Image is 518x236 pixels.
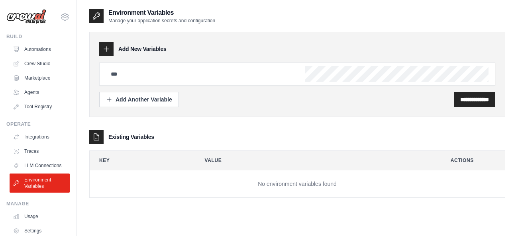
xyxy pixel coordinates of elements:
a: Marketplace [10,72,70,84]
div: Manage [6,201,70,207]
a: Agents [10,86,70,99]
h3: Existing Variables [108,133,154,141]
a: Tool Registry [10,100,70,113]
iframe: Chat Widget [478,198,518,236]
a: Usage [10,210,70,223]
img: Logo [6,9,46,24]
a: Automations [10,43,70,56]
th: Actions [441,151,505,170]
div: Build [6,33,70,40]
td: No environment variables found [90,170,505,198]
a: Traces [10,145,70,158]
div: Operate [6,121,70,127]
a: Integrations [10,131,70,143]
h2: Environment Variables [108,8,215,18]
a: LLM Connections [10,159,70,172]
th: Key [90,151,189,170]
p: Manage your application secrets and configuration [108,18,215,24]
div: Add Another Variable [106,96,172,103]
a: Crew Studio [10,57,70,70]
button: Add Another Variable [99,92,179,107]
a: Environment Variables [10,174,70,193]
h3: Add New Variables [118,45,167,53]
th: Value [195,151,435,170]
